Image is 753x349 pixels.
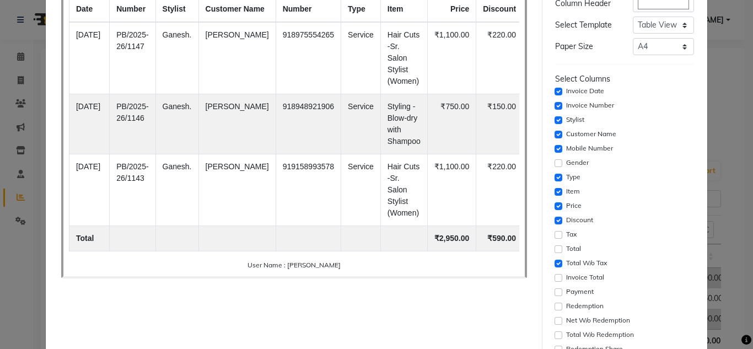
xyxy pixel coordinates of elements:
[566,244,581,254] label: Total
[341,154,381,226] td: Service
[555,73,695,85] div: Select Columns
[69,154,109,226] td: [DATE]
[110,22,155,94] td: PB/2025-26/1147
[110,94,155,154] td: PB/2025-26/1146
[380,154,427,226] td: Hair Cuts -Sr. Salon Stylist (Women)
[276,22,341,94] td: 918975554265
[476,22,523,94] td: ₹220.00
[341,22,381,94] td: Service
[198,94,276,154] td: [PERSON_NAME]
[427,154,476,226] td: ₹1,100.00
[476,154,523,226] td: ₹220.00
[566,172,580,182] label: Type
[155,154,198,226] td: Ganesh.
[427,226,476,251] td: ₹2,950.00
[566,100,614,110] label: Invoice Number
[110,154,155,226] td: PB/2025-26/1143
[476,226,523,251] td: ₹590.00
[566,186,580,196] label: Item
[380,94,427,154] td: Styling - Blow-dry with Shampoo
[276,94,341,154] td: 918948921906
[566,301,604,311] label: Redemption
[198,154,276,226] td: [PERSON_NAME]
[380,22,427,94] td: Hair Cuts -Sr. Salon Stylist (Women)
[566,315,630,325] label: Net W/o Redemption
[566,272,604,282] label: Invoice Total
[198,22,276,94] td: [PERSON_NAME]
[566,215,593,225] label: Discount
[566,86,604,96] label: Invoice Date
[547,19,625,31] div: Select Template
[566,129,616,139] label: Customer Name
[566,158,589,168] label: Gender
[566,258,607,268] label: Total W/o Tax
[566,115,584,125] label: Stylist
[69,22,109,94] td: [DATE]
[566,330,634,340] label: Total W/o Redemption
[69,260,519,270] div: User Name : [PERSON_NAME]
[69,94,109,154] td: [DATE]
[427,22,476,94] td: ₹1,100.00
[155,22,198,94] td: Ganesh.
[566,229,577,239] label: Tax
[566,143,613,153] label: Mobile Number
[476,94,523,154] td: ₹150.00
[566,201,582,211] label: Price
[69,270,519,280] div: Report Generated on : [DATE] 11:16 am
[155,94,198,154] td: Ganesh.
[341,94,381,154] td: Service
[276,154,341,226] td: 919158993578
[566,287,594,297] label: Payment
[427,94,476,154] td: ₹750.00
[547,41,625,52] div: Paper Size
[69,226,109,251] td: Total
